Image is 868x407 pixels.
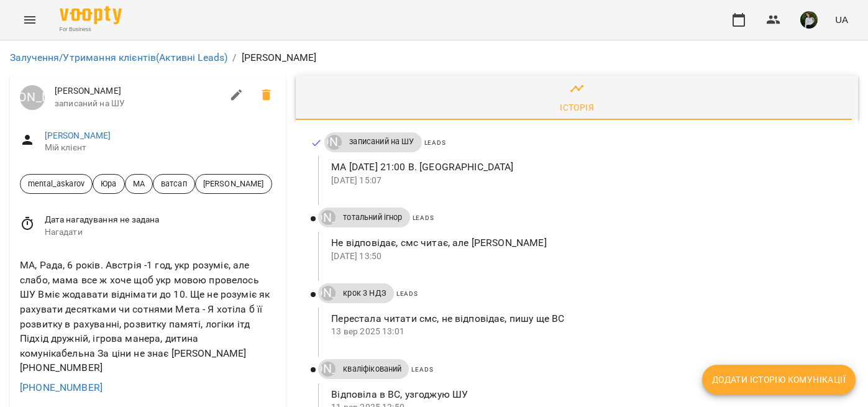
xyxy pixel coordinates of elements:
span: mental_askarov [21,178,92,190]
span: [PERSON_NAME] [55,85,222,98]
div: Юрій Тимочко [321,286,336,301]
span: записаний на ШУ [342,136,421,147]
li: / [232,50,236,65]
a: [PERSON_NAME] [318,210,336,225]
span: Юра [93,178,124,190]
p: [DATE] 13:50 [331,250,838,263]
a: [PERSON_NAME] [45,130,111,140]
span: Дата нагадування не задана [45,214,276,226]
p: [DATE] 15:07 [331,175,838,187]
div: Історія [560,100,594,115]
img: Voopty Logo [60,6,122,24]
nav: breadcrumb [10,50,858,65]
span: ватсап [153,178,194,190]
span: Leads [396,290,418,297]
div: МА, Рада, 6 років. Австрія -1 год, укр розуміє, але слабо, мама все ж хоче щоб укр мовою провелос... [17,255,278,378]
p: Відповіла в ВС, узгоджую ШУ [331,387,838,402]
a: [PHONE_NUMBER] [20,382,103,393]
a: [PERSON_NAME] [324,135,342,150]
span: Leads [424,139,446,146]
button: Menu [15,5,45,35]
span: For Business [60,25,122,34]
p: [PERSON_NAME] [242,50,317,65]
div: Юрій Тимочко [321,362,336,377]
span: Мій клієнт [45,142,276,154]
span: МА [126,178,152,190]
div: [PERSON_NAME] [321,210,336,225]
span: крок 3 НДЗ [336,288,393,299]
a: Залучення/Утримання клієнтів(Активні Leads) [10,52,227,63]
span: Leads [411,366,433,373]
a: [PERSON_NAME] [318,362,336,377]
span: [PERSON_NAME] [196,178,272,190]
span: Нагадати [45,226,276,239]
span: тотальний ігнор [336,212,409,223]
button: UA [830,8,853,31]
span: записаний на ШУ [55,98,222,110]
span: UA [835,13,848,26]
p: 13 вер 2025 13:01 [331,326,838,338]
span: Додати історію комунікації [712,372,846,387]
p: Не відповідає, смс читає, але [PERSON_NAME] [331,236,838,250]
span: кваліфікований [336,364,409,375]
a: [PERSON_NAME] [20,85,45,110]
span: Leads [413,214,434,221]
a: [PERSON_NAME] [318,286,336,301]
div: Юрій Тимочко [327,135,342,150]
div: Юрій Тимочко [20,85,45,110]
p: МА [DATE] 21:00 В. [GEOGRAPHIC_DATA] [331,160,838,175]
img: 6b662c501955233907b073253d93c30f.jpg [800,11,818,29]
p: Перестала читати смс, не відповідає, пишу ще ВС [331,311,838,326]
button: Додати історію комунікації [702,365,856,395]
